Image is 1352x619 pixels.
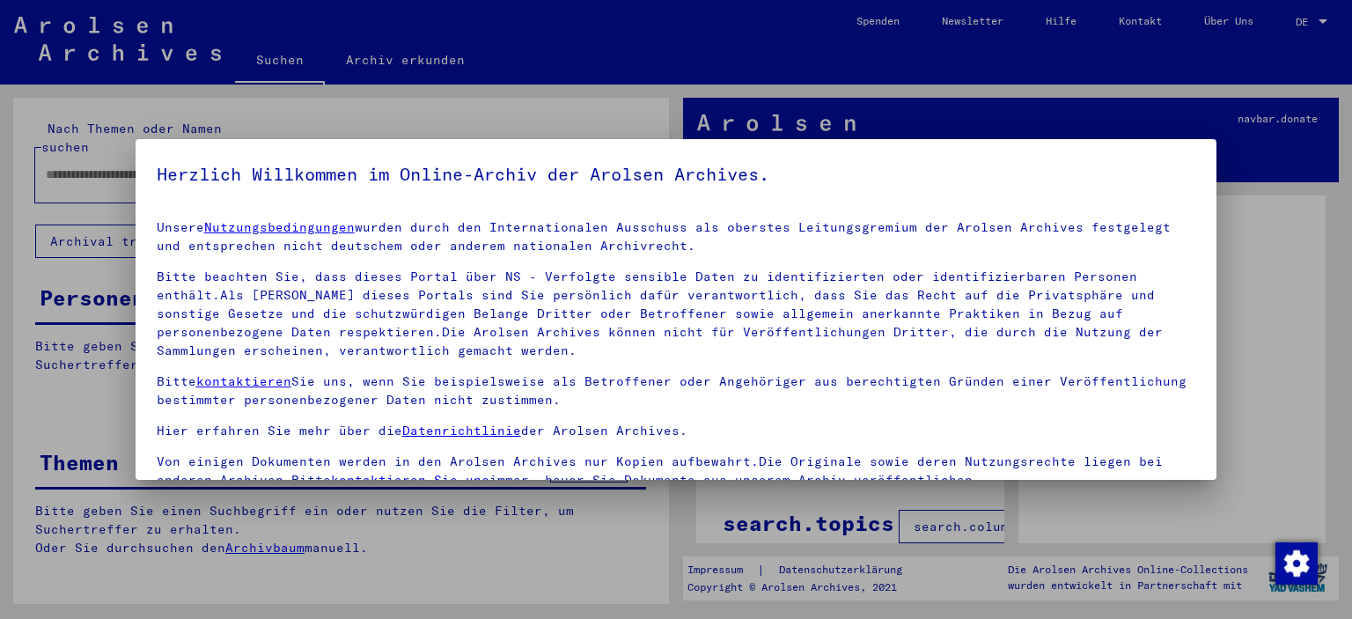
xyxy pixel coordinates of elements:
[1275,542,1318,585] img: Zustimmung ändern
[157,372,1196,409] p: Bitte Sie uns, wenn Sie beispielsweise als Betroffener oder Angehöriger aus berechtigten Gründen ...
[331,472,489,488] a: kontaktieren Sie uns
[196,373,291,389] a: kontaktieren
[157,268,1196,360] p: Bitte beachten Sie, dass dieses Portal über NS - Verfolgte sensible Daten zu identifizierten oder...
[157,422,1196,440] p: Hier erfahren Sie mehr über die der Arolsen Archives.
[204,219,355,235] a: Nutzungsbedingungen
[157,218,1196,255] p: Unsere wurden durch den Internationalen Ausschuss als oberstes Leitungsgremium der Arolsen Archiv...
[157,453,1196,490] p: Von einigen Dokumenten werden in den Arolsen Archives nur Kopien aufbewahrt.Die Originale sowie d...
[402,423,521,438] a: Datenrichtlinie
[157,160,1196,188] h5: Herzlich Willkommen im Online-Archiv der Arolsen Archives.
